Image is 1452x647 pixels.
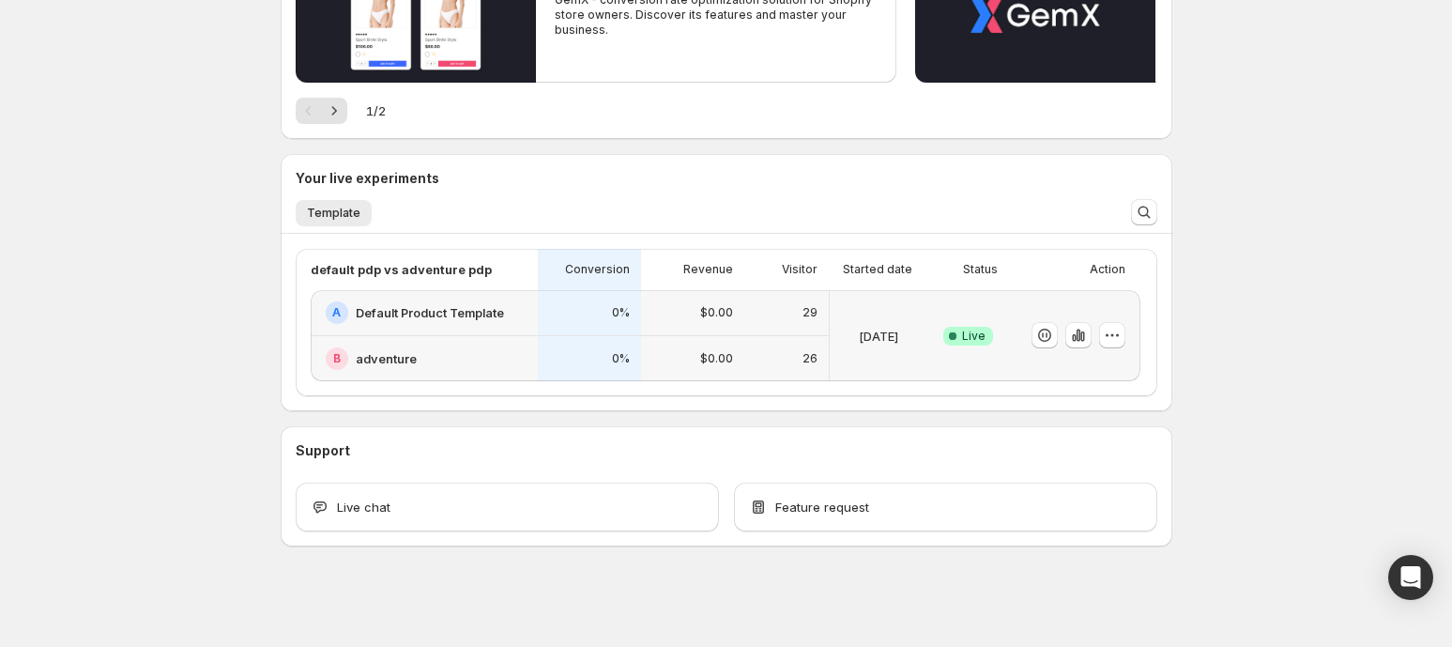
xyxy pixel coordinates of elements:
span: Template [307,206,360,221]
h2: adventure [356,349,417,368]
p: default pdp vs adventure pdp [311,260,492,279]
p: [DATE] [859,327,898,346]
span: Live [962,329,986,344]
nav: Pagination [296,98,347,124]
p: Started date [843,262,912,277]
span: Feature request [775,498,869,516]
p: Revenue [683,262,733,277]
button: Next [321,98,347,124]
h2: A [332,305,341,320]
p: $0.00 [700,305,733,320]
p: 29 [802,305,818,320]
p: 26 [802,351,818,366]
p: Visitor [782,262,818,277]
div: Open Intercom Messenger [1388,555,1433,600]
h2: Default Product Template [356,303,504,322]
p: 0% [612,351,630,366]
h3: Support [296,441,350,460]
p: 0% [612,305,630,320]
button: Search and filter results [1131,199,1157,225]
h3: Your live experiments [296,169,439,188]
p: Action [1090,262,1125,277]
span: Live chat [337,498,390,516]
p: $0.00 [700,351,733,366]
p: Status [963,262,998,277]
span: 1 / 2 [366,101,386,120]
h2: B [333,351,341,366]
p: Conversion [565,262,630,277]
